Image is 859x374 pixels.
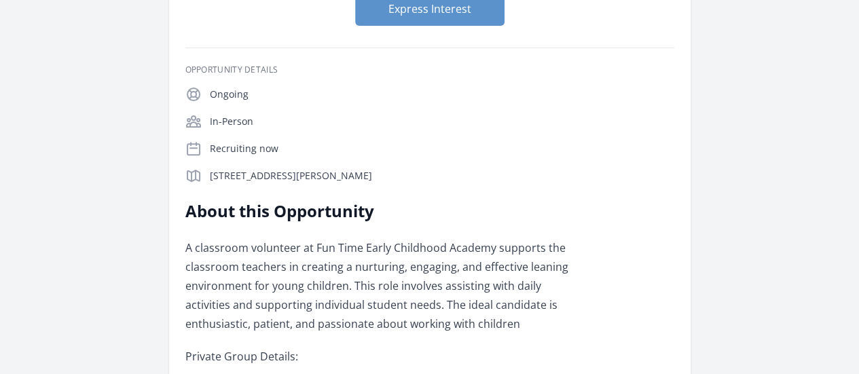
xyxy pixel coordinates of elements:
p: Recruiting now [210,142,674,155]
p: [STREET_ADDRESS][PERSON_NAME] [210,169,674,183]
h2: About this Opportunity [185,200,583,222]
p: Private Group Details: [185,347,583,366]
h3: Opportunity Details [185,64,674,75]
p: A classroom volunteer at Fun Time Early Childhood Academy supports the classroom teachers in crea... [185,238,583,333]
p: In-Person [210,115,674,128]
p: Ongoing [210,88,674,101]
